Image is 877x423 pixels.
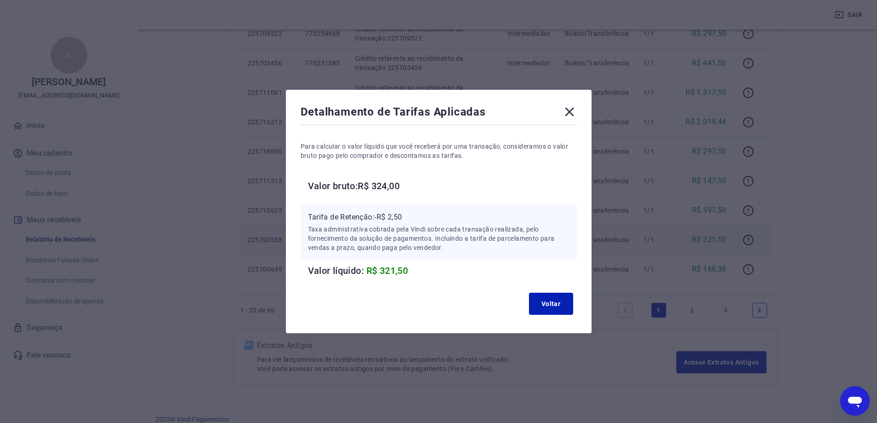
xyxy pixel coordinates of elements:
[308,263,577,278] h6: Valor líquido:
[529,293,573,315] button: Voltar
[308,212,569,223] p: Tarifa de Retenção: -R$ 2,50
[840,386,870,416] iframe: Botão para abrir a janela de mensagens
[301,104,577,123] div: Detalhamento de Tarifas Aplicadas
[308,225,569,252] p: Taxa administrativa cobrada pela Vindi sobre cada transação realizada, pelo fornecimento da soluç...
[366,265,408,276] span: R$ 321,50
[301,142,577,160] p: Para calcular o valor líquido que você receberá por uma transação, consideramos o valor bruto pag...
[308,179,577,193] h6: Valor bruto: R$ 324,00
